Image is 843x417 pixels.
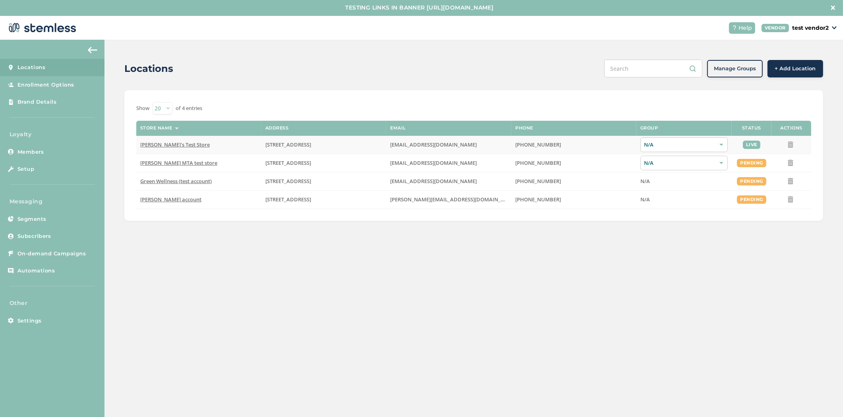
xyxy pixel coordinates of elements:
[515,196,632,203] label: (516) 515-6156
[792,24,829,32] p: test vendor2
[17,64,46,71] span: Locations
[640,196,728,203] label: N/A
[707,60,763,77] button: Manage Groups
[515,196,561,203] span: [PHONE_NUMBER]
[515,160,632,166] label: (503) 804-9208
[265,196,383,203] label: 1245 Wilshire Boulevard
[640,137,728,152] div: N/A
[136,104,149,112] label: Show
[140,160,257,166] label: Brians MTA test store
[88,47,97,53] img: icon-arrow-back-accent-c549486e.svg
[515,159,561,166] span: [PHONE_NUMBER]
[265,141,383,148] label: 123 East Main Street
[737,177,766,185] div: pending
[17,250,86,258] span: On-demand Campaigns
[265,141,311,148] span: [STREET_ADDRESS]
[140,141,257,148] label: Brian's Test Store
[831,6,835,10] img: icon-close-white-1ed751a3.svg
[17,165,35,173] span: Setup
[732,25,737,30] img: icon-help-white-03924b79.svg
[175,127,179,129] img: icon-sort-1e1d7615.svg
[265,160,383,166] label: 1329 Wiley Oak Drive
[640,178,728,185] label: N/A
[140,196,257,203] label: Brian Vend account
[390,125,406,131] label: Email
[771,121,811,136] th: Actions
[832,26,837,29] img: icon_down-arrow-small-66adaf34.svg
[390,141,477,148] span: [EMAIL_ADDRESS][DOMAIN_NAME]
[140,125,172,131] label: Store name
[390,178,507,185] label: BrianAShen@gmail.com
[739,24,752,32] span: Help
[390,160,507,166] label: danuka@stemless.co
[743,141,760,149] div: live
[515,178,632,185] label: (503) 804-9208
[737,159,766,167] div: pending
[742,125,761,131] label: Status
[140,178,212,185] span: Green Wellness (test account)
[265,178,383,185] label: 17252 Northwest Oakley Court
[6,20,76,36] img: logo-dark-0685b13c.svg
[8,4,831,12] label: TESTING LINKS IN BANNER [URL][DOMAIN_NAME]
[17,215,46,223] span: Segments
[17,317,42,325] span: Settings
[390,141,507,148] label: brianashen@gmail.com
[390,159,477,166] span: [EMAIL_ADDRESS][DOMAIN_NAME]
[124,62,173,76] h2: Locations
[140,178,257,185] label: Green Wellness (test account)
[768,60,823,77] button: + Add Location
[265,178,311,185] span: [STREET_ADDRESS]
[737,195,766,204] div: pending
[803,379,843,417] iframe: Chat Widget
[140,159,217,166] span: [PERSON_NAME] MTA test store
[17,267,55,275] span: Automations
[17,232,51,240] span: Subscribers
[640,156,728,170] div: N/A
[140,196,201,203] span: [PERSON_NAME] account
[390,196,517,203] span: [PERSON_NAME][EMAIL_ADDRESS][DOMAIN_NAME]
[762,24,789,32] div: VENDOR
[140,141,210,148] span: [PERSON_NAME]'s Test Store
[714,65,756,73] span: Manage Groups
[515,178,561,185] span: [PHONE_NUMBER]
[775,65,816,73] span: + Add Location
[17,98,57,106] span: Brand Details
[640,125,658,131] label: Group
[176,104,202,112] label: of 4 entries
[265,196,311,203] span: [STREET_ADDRESS]
[390,178,477,185] span: [EMAIL_ADDRESS][DOMAIN_NAME]
[515,141,561,148] span: [PHONE_NUMBER]
[17,148,44,156] span: Members
[515,141,632,148] label: (503) 804-9208
[390,196,507,203] label: brian@stemless.co
[17,81,74,89] span: Enrollment Options
[265,159,311,166] span: [STREET_ADDRESS]
[515,125,533,131] label: Phone
[604,60,702,77] input: Search
[265,125,289,131] label: Address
